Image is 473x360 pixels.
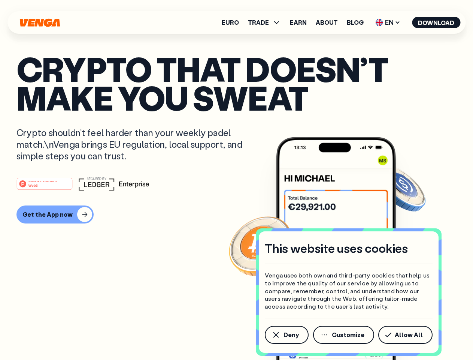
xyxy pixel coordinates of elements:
svg: Home [19,18,61,27]
div: Get the App now [22,211,73,218]
button: Download [412,17,460,28]
span: TRADE [248,19,269,25]
a: Get the App now [16,205,457,223]
span: Allow All [395,332,423,338]
img: Bitcoin [227,212,295,279]
img: USDC coin [373,161,427,215]
a: Euro [222,19,239,25]
tspan: Web3 [28,183,38,187]
button: Deny [265,326,309,344]
p: Venga uses both own and third-party cookies that help us to improve the quality of our service by... [265,271,433,310]
a: Earn [290,19,307,25]
h4: This website uses cookies [265,240,408,256]
p: Crypto shouldn’t feel harder than your weekly padel match.\nVenga brings EU regulation, local sup... [16,127,253,162]
button: Get the App now [16,205,94,223]
span: EN [373,16,403,28]
span: Customize [332,332,364,338]
img: flag-uk [375,19,383,26]
a: Blog [347,19,364,25]
span: Deny [284,332,299,338]
span: TRADE [248,18,281,27]
button: Customize [313,326,374,344]
tspan: #1 PRODUCT OF THE MONTH [28,180,57,182]
a: About [316,19,338,25]
p: Crypto that doesn’t make you sweat [16,54,457,112]
button: Allow All [378,326,433,344]
a: #1 PRODUCT OF THE MONTHWeb3 [16,182,73,192]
